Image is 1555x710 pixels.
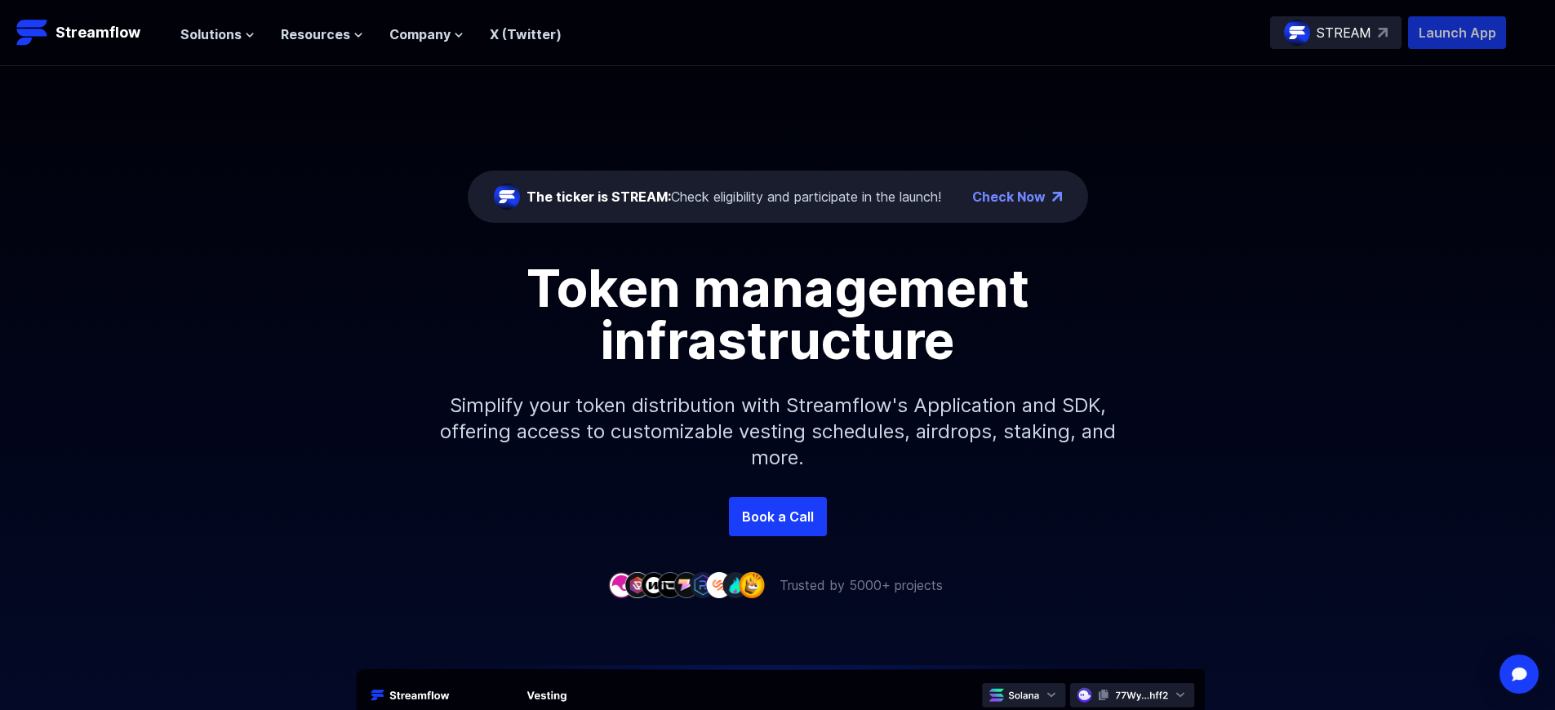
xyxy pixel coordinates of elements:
[16,16,49,49] img: Streamflow Logo
[624,572,651,597] img: company-2
[690,572,716,597] img: company-6
[1499,655,1539,694] div: Open Intercom Messenger
[180,24,255,44] button: Solutions
[526,187,941,206] div: Check eligibility and participate in the launch!
[490,26,562,42] a: X (Twitter)
[1408,16,1506,49] button: Launch App
[281,24,350,44] span: Resources
[1284,20,1310,46] img: streamflow-logo-circle.png
[411,262,1145,366] h1: Token management infrastructure
[1270,16,1402,49] a: STREAM
[16,16,164,49] a: Streamflow
[1317,23,1371,42] p: STREAM
[972,187,1046,206] a: Check Now
[389,24,464,44] button: Company
[706,572,732,597] img: company-7
[657,572,683,597] img: company-4
[1052,192,1062,202] img: top-right-arrow.png
[180,24,242,44] span: Solutions
[281,24,363,44] button: Resources
[526,189,671,205] span: The ticker is STREAM:
[739,572,765,597] img: company-9
[673,572,700,597] img: company-5
[427,366,1129,497] p: Simplify your token distribution with Streamflow's Application and SDK, offering access to custom...
[56,21,140,44] p: Streamflow
[389,24,451,44] span: Company
[1378,28,1388,38] img: top-right-arrow.svg
[729,497,827,536] a: Book a Call
[780,575,943,595] p: Trusted by 5000+ projects
[608,572,634,597] img: company-1
[722,572,749,597] img: company-8
[641,572,667,597] img: company-3
[494,184,520,210] img: streamflow-logo-circle.png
